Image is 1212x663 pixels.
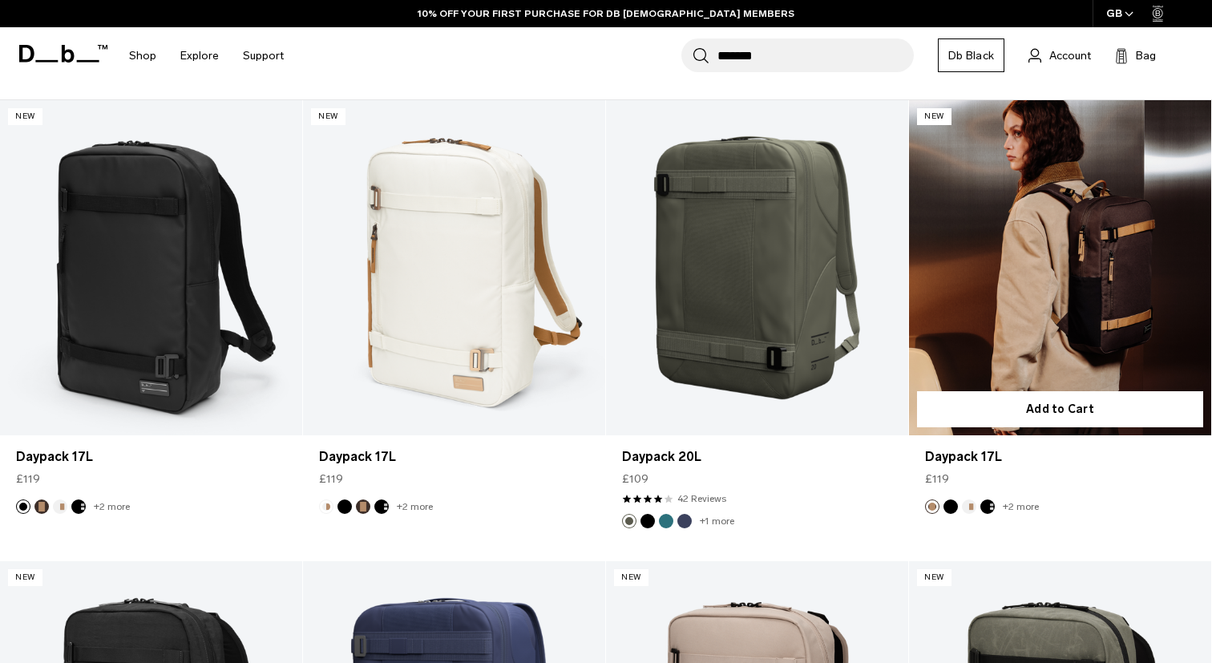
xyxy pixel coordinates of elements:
a: +2 more [94,501,130,512]
a: Daypack 17L [925,447,1195,467]
a: 42 reviews [677,491,726,506]
a: 10% OFF YOUR FIRST PURCHASE FOR DB [DEMOGRAPHIC_DATA] MEMBERS [418,6,794,21]
button: Black Out [16,499,30,514]
a: Daypack 17L [909,100,1211,436]
span: £119 [16,471,40,487]
button: Oatmilk [53,499,67,514]
a: Daypack 20L [606,100,908,436]
button: Charcoal Grey [71,499,86,514]
span: Bag [1136,47,1156,64]
button: Black Out [640,514,655,528]
span: £119 [319,471,343,487]
p: New [614,569,648,586]
a: Daypack 17L [16,447,286,467]
button: Add to Cart [917,391,1203,427]
a: Daypack 17L [303,100,605,436]
button: Espresso [925,499,939,514]
a: Shop [129,27,156,84]
a: +2 more [397,501,433,512]
span: £119 [925,471,949,487]
button: Oatmilk [962,499,976,514]
button: Blue Hour [677,514,692,528]
a: Db Black [938,38,1004,72]
a: Account [1028,46,1091,65]
p: New [8,569,42,586]
button: Midnight Teal [659,514,673,528]
p: New [917,569,951,586]
span: Account [1049,47,1091,64]
button: Moss Green [622,514,636,528]
a: +2 more [1003,501,1039,512]
button: Espresso [356,499,370,514]
button: Oatmilk [319,499,333,514]
button: Black Out [337,499,352,514]
p: New [311,108,345,125]
a: Explore [180,27,219,84]
nav: Main Navigation [117,27,296,84]
p: New [917,108,951,125]
button: Charcoal Grey [374,499,389,514]
button: Espresso [34,499,49,514]
button: Bag [1115,46,1156,65]
button: Charcoal Grey [980,499,995,514]
span: £109 [622,471,648,487]
p: New [8,108,42,125]
a: Daypack 17L [319,447,589,467]
a: Daypack 20L [622,447,892,467]
a: Support [243,27,284,84]
a: +1 more [700,515,734,527]
button: Black Out [943,499,958,514]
